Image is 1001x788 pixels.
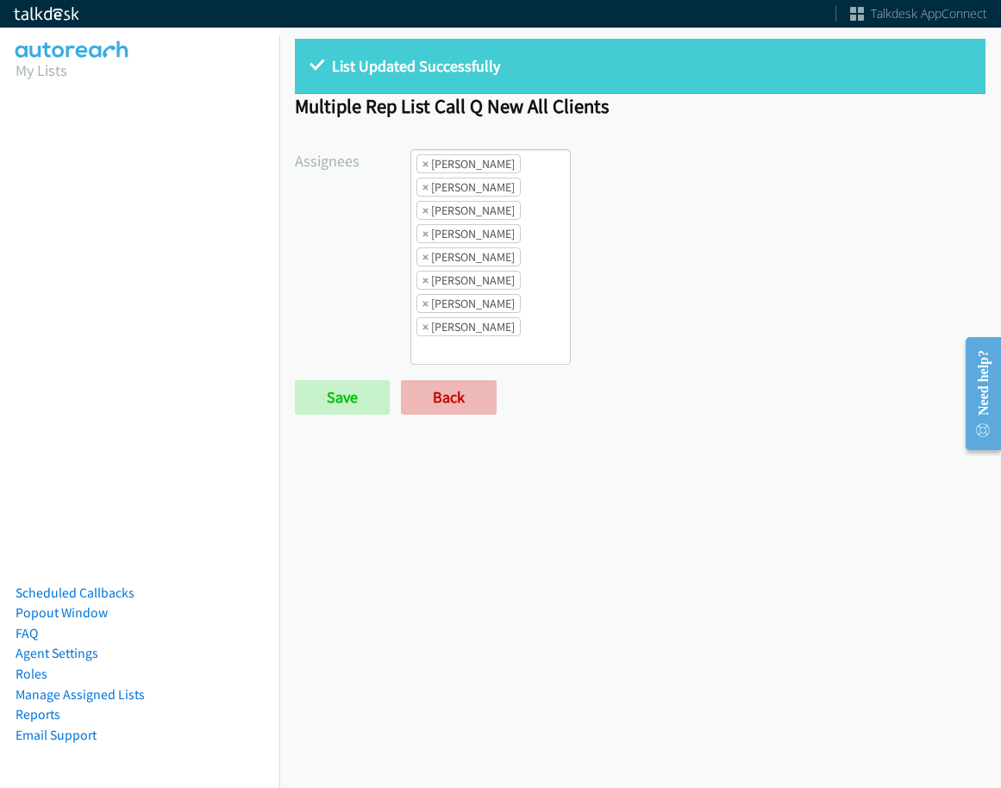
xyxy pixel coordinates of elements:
li: Daquaya Johnson [416,224,521,243]
span: × [422,272,429,289]
a: Reports [16,706,60,722]
iframe: Resource Center [951,325,1001,462]
li: Cathy Shahan [416,178,521,197]
li: Trevonna Lancaster [416,317,521,336]
span: × [422,155,429,172]
a: FAQ [16,625,38,641]
a: My Lists [16,60,67,80]
a: Roles [16,666,47,682]
span: × [422,178,429,196]
p: List Updated Successfully [310,54,970,78]
span: × [422,295,429,312]
li: Jordan Stehlik [416,271,521,290]
span: × [422,225,429,242]
a: Agent Settings [16,645,98,661]
a: Back [401,380,497,415]
a: Manage Assigned Lists [16,686,145,703]
li: Jasmin Martinez [416,247,521,266]
li: Charles Ross [416,201,521,220]
li: Alana Ruiz [416,154,521,173]
a: Email Support [16,727,97,743]
a: Scheduled Callbacks [16,585,135,601]
input: Save [295,380,390,415]
li: Tatiana Medina [416,294,521,313]
span: × [422,248,429,266]
label: Assignees [295,149,410,172]
a: Popout Window [16,604,108,621]
span: × [422,318,429,335]
a: Talkdesk AppConnect [850,5,987,22]
span: × [422,202,429,219]
h1: Multiple Rep List Call Q New All Clients [295,94,985,118]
